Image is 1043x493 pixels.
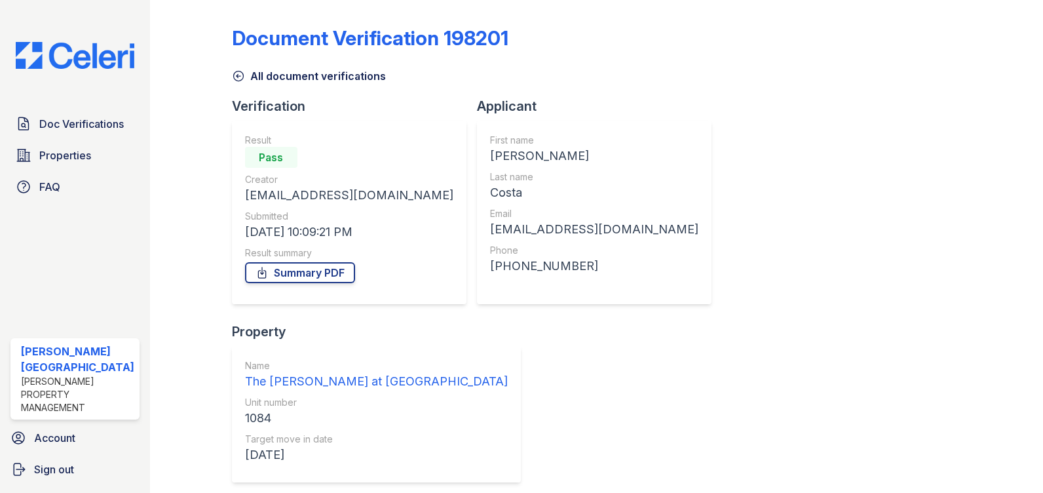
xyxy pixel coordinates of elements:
div: [PERSON_NAME][GEOGRAPHIC_DATA] [21,344,134,375]
a: Account [5,425,145,451]
div: Result [245,134,453,147]
div: [PERSON_NAME] [490,147,698,165]
div: Verification [232,97,477,115]
span: Sign out [34,462,74,477]
a: Summary PDF [245,262,355,283]
div: [EMAIL_ADDRESS][DOMAIN_NAME] [245,186,453,205]
div: Name [245,359,508,372]
div: [DATE] 10:09:21 PM [245,223,453,241]
div: Phone [490,244,698,257]
a: Name The [PERSON_NAME] at [GEOGRAPHIC_DATA] [245,359,508,391]
div: Pass [245,147,297,168]
div: Property [232,323,531,341]
div: Submitted [245,210,453,223]
div: Document Verification 198201 [232,26,508,50]
a: Doc Verifications [10,111,140,137]
a: FAQ [10,174,140,200]
a: Properties [10,142,140,168]
span: FAQ [39,179,60,195]
div: Creator [245,173,453,186]
div: Applicant [477,97,722,115]
div: Last name [490,170,698,184]
div: The [PERSON_NAME] at [GEOGRAPHIC_DATA] [245,372,508,391]
div: Target move in date [245,433,508,446]
span: Doc Verifications [39,116,124,132]
span: Properties [39,148,91,163]
a: Sign out [5,456,145,483]
div: Unit number [245,396,508,409]
div: [EMAIL_ADDRESS][DOMAIN_NAME] [490,220,698,239]
span: Account [34,430,75,446]
div: Result summary [245,246,453,260]
div: Costa [490,184,698,202]
div: First name [490,134,698,147]
div: 1084 [245,409,508,427]
div: [PHONE_NUMBER] [490,257,698,275]
div: [PERSON_NAME] Property Management [21,375,134,414]
a: All document verifications [232,68,386,84]
iframe: chat widget [988,441,1030,480]
img: CE_Logo_Blue-a8612792a0a2168367f1c8372b55b34899dd931a85d93a1a3d3e32e68fde9ad4.png [5,42,145,69]
div: [DATE] [245,446,508,464]
div: Email [490,207,698,220]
